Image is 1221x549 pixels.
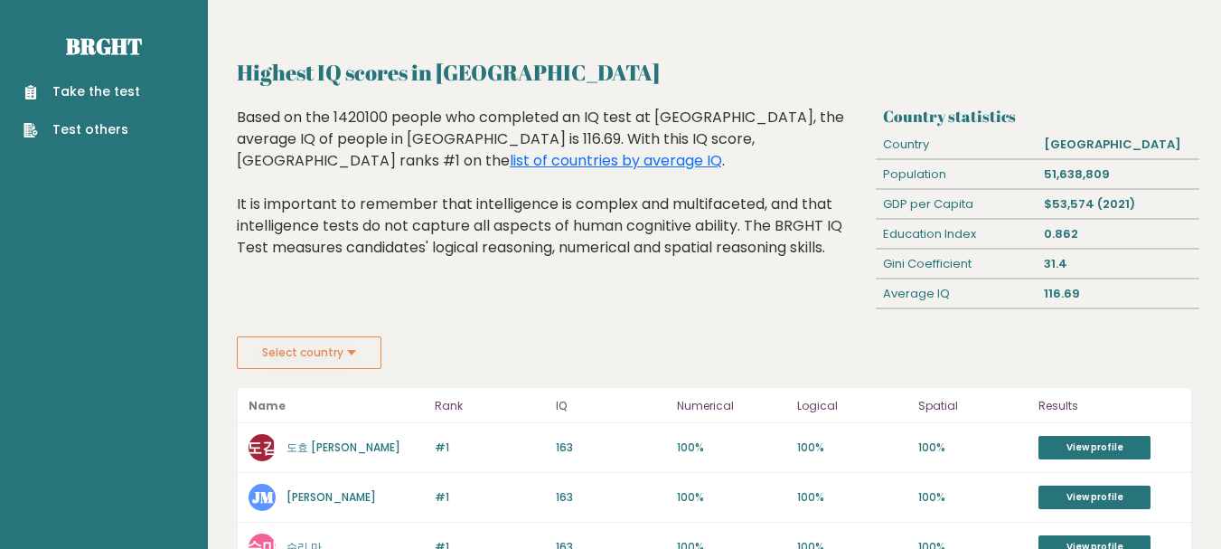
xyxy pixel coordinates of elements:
text: 도김 [247,437,277,458]
p: 100% [797,440,907,456]
p: IQ [556,395,666,417]
text: JM [252,487,274,507]
div: 51,638,809 [1038,160,1199,189]
p: Rank [435,395,545,417]
p: 100% [797,489,907,506]
div: Education Index [876,220,1038,249]
a: Brght [66,32,142,61]
div: 0.862 [1038,220,1199,249]
div: GDP per Capita [876,190,1038,219]
button: Select country [237,336,381,369]
p: 100% [918,440,1028,456]
a: [PERSON_NAME] [286,489,376,505]
h3: Country statistics [883,107,1192,126]
p: #1 [435,440,545,456]
a: 도효 [PERSON_NAME] [286,440,400,455]
a: Test others [23,120,140,139]
div: [GEOGRAPHIC_DATA] [1038,130,1199,159]
p: Numerical [677,395,787,417]
p: 100% [677,440,787,456]
p: 163 [556,440,666,456]
a: Take the test [23,82,140,101]
b: Name [249,398,286,413]
p: 163 [556,489,666,506]
p: Results [1038,395,1180,417]
p: Logical [797,395,907,417]
a: View profile [1038,436,1151,459]
div: Gini Coefficient [876,250,1038,279]
p: 100% [677,489,787,506]
div: 31.4 [1038,250,1199,279]
p: Spatial [918,395,1028,417]
div: Country [876,130,1038,159]
a: list of countries by average IQ [510,150,722,171]
h2: Highest IQ scores in [GEOGRAPHIC_DATA] [237,56,1192,89]
div: Population [876,160,1038,189]
p: #1 [435,489,545,506]
div: Based on the 1420100 people who completed an IQ test at [GEOGRAPHIC_DATA], the average IQ of peop... [237,107,869,286]
div: 116.69 [1038,279,1199,308]
div: Average IQ [876,279,1038,308]
div: $53,574 (2021) [1038,190,1199,219]
p: 100% [918,489,1028,506]
a: View profile [1038,486,1151,509]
